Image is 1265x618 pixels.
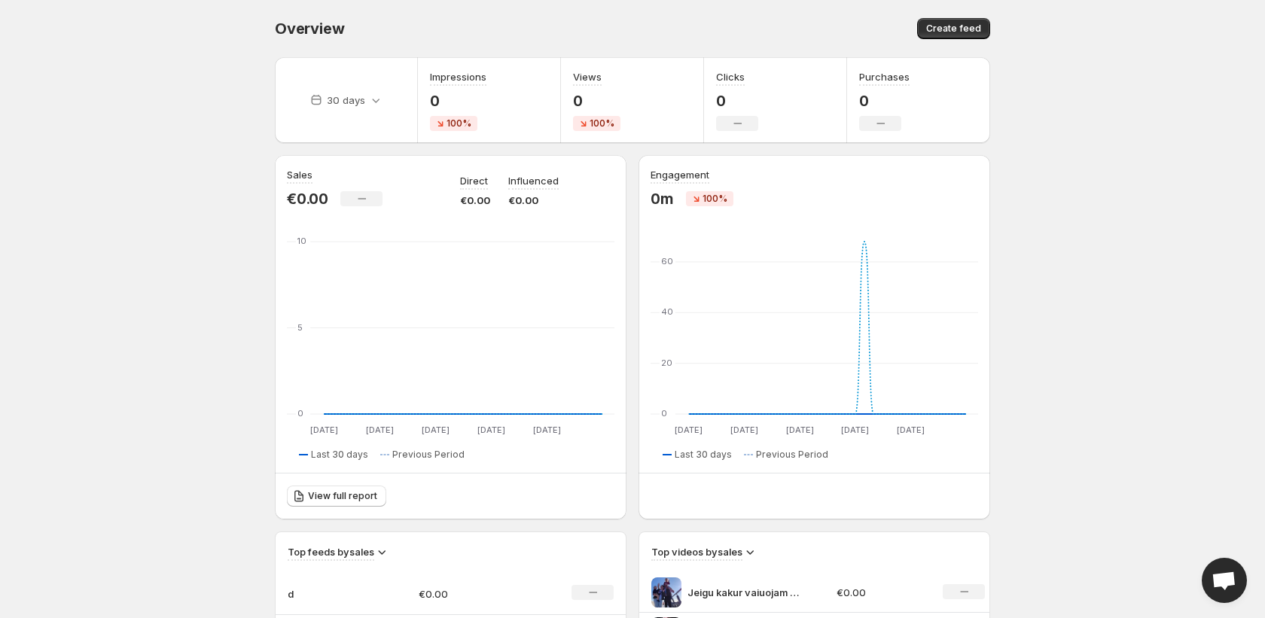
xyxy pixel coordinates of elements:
[392,449,465,461] span: Previous Period
[651,167,709,182] h3: Engagement
[661,408,667,419] text: 0
[1202,558,1247,603] div: Open chat
[730,425,758,435] text: [DATE]
[287,190,328,208] p: €0.00
[661,306,673,317] text: 40
[841,425,869,435] text: [DATE]
[366,425,394,435] text: [DATE]
[716,69,745,84] h3: Clicks
[756,449,828,461] span: Previous Period
[703,193,727,205] span: 100%
[287,486,386,507] a: View full report
[430,69,486,84] h3: Impressions
[859,69,910,84] h3: Purchases
[786,425,814,435] text: [DATE]
[311,449,368,461] span: Last 30 days
[926,23,981,35] span: Create feed
[533,425,561,435] text: [DATE]
[573,92,620,110] p: 0
[687,585,800,600] p: Jeigu kakur vaiuojam stengiuosi susukti video kuriuo po to pasidaliname su mamomis moiutms ir pan...
[661,256,673,266] text: 60
[308,490,377,502] span: View full report
[288,586,363,601] p: d
[590,117,614,129] span: 100%
[897,425,925,435] text: [DATE]
[287,167,312,182] h3: Sales
[651,190,674,208] p: 0m
[508,173,559,188] p: Influenced
[419,586,526,601] p: €0.00
[651,577,681,607] img: Jeigu kakur vaiuojam stengiuosi susukti video kuriuo po to pasidaliname su mamomis moiutms ir pan...
[297,408,303,419] text: 0
[297,236,306,246] text: 10
[310,425,338,435] text: [DATE]
[508,193,559,208] p: €0.00
[716,92,758,110] p: 0
[297,322,303,333] text: 5
[675,425,703,435] text: [DATE]
[573,69,602,84] h3: Views
[460,193,490,208] p: €0.00
[422,425,450,435] text: [DATE]
[837,585,925,600] p: €0.00
[675,449,732,461] span: Last 30 days
[661,358,672,368] text: 20
[651,544,742,559] h3: Top videos by sales
[447,117,471,129] span: 100%
[460,173,488,188] p: Direct
[275,20,344,38] span: Overview
[430,92,486,110] p: 0
[288,544,374,559] h3: Top feeds by sales
[477,425,505,435] text: [DATE]
[859,92,910,110] p: 0
[327,93,365,108] p: 30 days
[917,18,990,39] button: Create feed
